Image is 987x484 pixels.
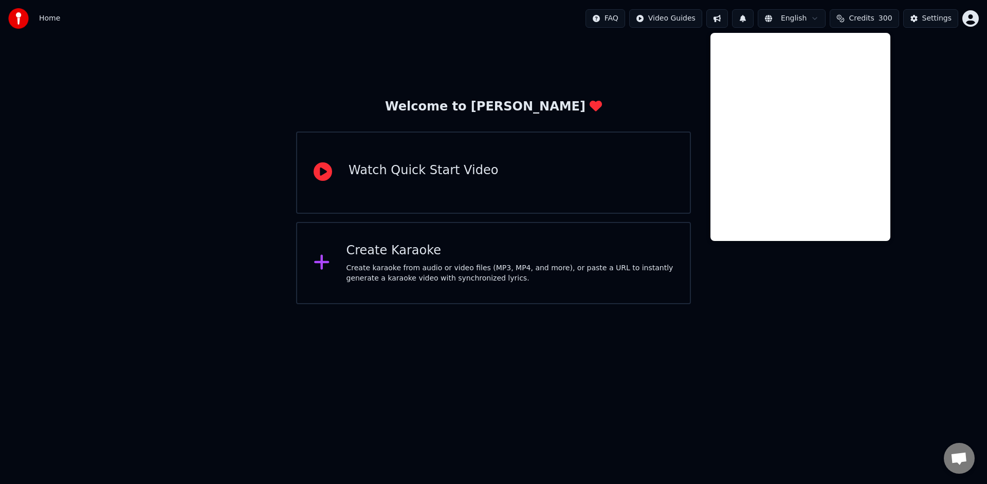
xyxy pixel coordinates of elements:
[39,13,60,24] span: Home
[346,263,674,284] div: Create karaoke from audio or video files (MP3, MP4, and more), or paste a URL to instantly genera...
[8,8,29,29] img: youka
[922,13,952,24] div: Settings
[629,9,702,28] button: Video Guides
[849,13,874,24] span: Credits
[39,13,60,24] nav: breadcrumb
[830,9,899,28] button: Credits300
[944,443,975,474] div: 채팅 열기
[903,9,958,28] button: Settings
[879,13,892,24] span: 300
[586,9,625,28] button: FAQ
[346,243,674,259] div: Create Karaoke
[349,162,498,179] div: Watch Quick Start Video
[385,99,602,115] div: Welcome to [PERSON_NAME]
